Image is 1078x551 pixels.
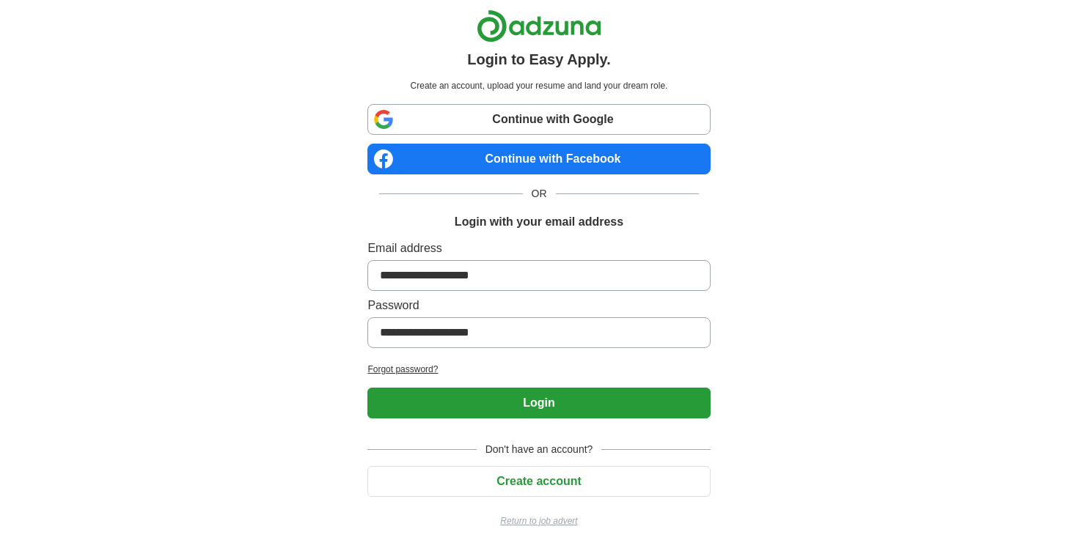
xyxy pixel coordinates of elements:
[367,388,710,418] button: Login
[367,466,710,497] button: Create account
[455,213,623,231] h1: Login with your email address
[367,240,710,257] label: Email address
[367,144,710,174] a: Continue with Facebook
[477,10,601,42] img: Adzuna logo
[467,48,611,70] h1: Login to Easy Apply.
[367,514,710,528] a: Return to job advert
[367,297,710,314] label: Password
[367,475,710,487] a: Create account
[370,79,707,92] p: Create an account, upload your resume and land your dream role.
[477,442,602,457] span: Don't have an account?
[367,104,710,135] a: Continue with Google
[367,363,710,376] a: Forgot password?
[523,186,556,201] span: OR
